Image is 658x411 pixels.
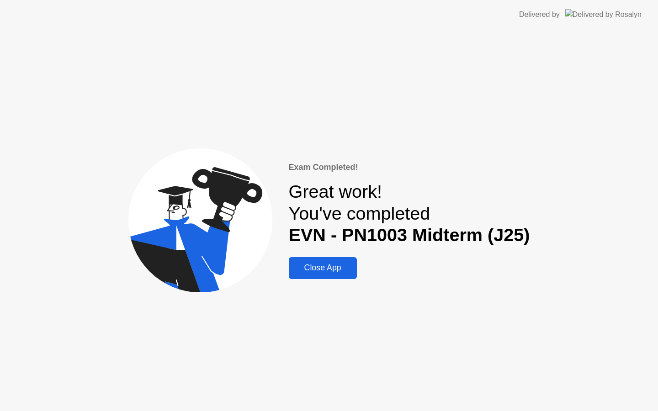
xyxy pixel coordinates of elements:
[565,9,642,20] img: Delivered by Rosalyn
[519,9,560,20] div: Delivered by
[292,263,354,273] div: Close App
[289,161,530,174] div: Exam Completed!
[289,225,530,245] b: EVN - PN1003 Midterm (J25)
[289,181,530,246] div: Great work! You've completed
[289,257,357,279] button: Close App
